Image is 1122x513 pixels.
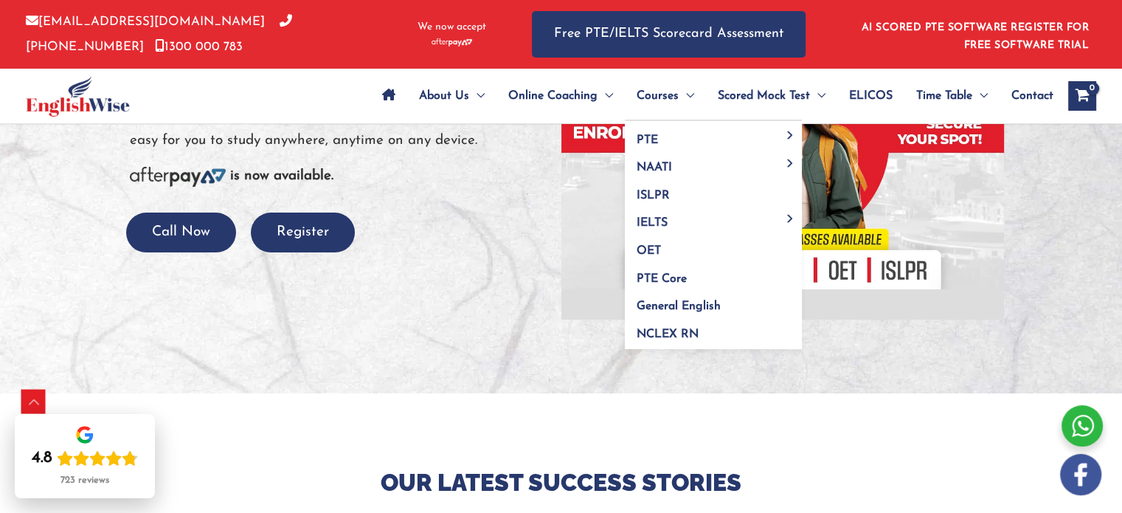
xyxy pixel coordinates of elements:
[496,70,625,122] a: Online CoachingMenu Toggle
[625,260,802,288] a: PTE Core
[251,225,355,239] a: Register
[60,475,109,486] div: 723 reviews
[916,70,972,122] span: Time Table
[637,273,687,285] span: PTE Core
[625,204,802,233] a: IELTSMenu Toggle
[251,213,355,253] button: Register
[26,16,265,28] a: [EMAIL_ADDRESS][DOMAIN_NAME]
[637,217,668,229] span: IELTS
[853,10,1096,58] aside: Header Widget 1
[1011,70,1053,122] span: Contact
[782,214,799,222] span: Menu Toggle
[1000,70,1053,122] a: Contact
[625,70,706,122] a: CoursesMenu Toggle
[1068,81,1096,111] a: View Shopping Cart, empty
[26,16,292,52] a: [PHONE_NUMBER]
[625,149,802,177] a: NAATIMenu Toggle
[26,76,130,117] img: cropped-ew-logo
[637,245,661,257] span: OET
[637,300,721,312] span: General English
[598,70,613,122] span: Menu Toggle
[432,38,472,47] img: Afterpay-Logo
[637,328,699,340] span: NCLEX RN
[810,70,825,122] span: Menu Toggle
[972,70,988,122] span: Menu Toggle
[637,134,658,146] span: PTE
[706,70,837,122] a: Scored Mock TestMenu Toggle
[862,22,1090,51] a: AI SCORED PTE SOFTWARE REGISTER FOR FREE SOFTWARE TRIAL
[782,159,799,167] span: Menu Toggle
[126,213,236,253] button: Call Now
[904,70,1000,122] a: Time TableMenu Toggle
[32,448,138,469] div: Rating: 4.8 out of 5
[782,131,799,140] span: Menu Toggle
[837,70,904,122] a: ELICOS
[625,315,802,349] a: NCLEX RN
[625,288,802,316] a: General English
[625,233,802,261] a: OET
[718,70,810,122] span: Scored Mock Test
[155,41,243,53] a: 1300 000 783
[130,167,226,187] img: Afterpay-Logo
[469,70,485,122] span: Menu Toggle
[625,176,802,204] a: ISLPR
[679,70,694,122] span: Menu Toggle
[407,70,496,122] a: About UsMenu Toggle
[849,70,893,122] span: ELICOS
[126,225,236,239] a: Call Now
[1060,454,1101,495] img: white-facebook.png
[532,11,806,58] a: Free PTE/IELTS Scorecard Assessment
[230,169,333,183] b: is now available.
[625,121,802,149] a: PTEMenu Toggle
[32,448,52,469] div: 4.8
[418,20,486,35] span: We now accept
[130,467,993,498] p: Our Latest Success Stories
[637,190,670,202] span: ISLPR
[637,162,672,173] span: NAATI
[419,70,469,122] span: About Us
[508,70,598,122] span: Online Coaching
[637,70,679,122] span: Courses
[370,70,1053,122] nav: Site Navigation: Main Menu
